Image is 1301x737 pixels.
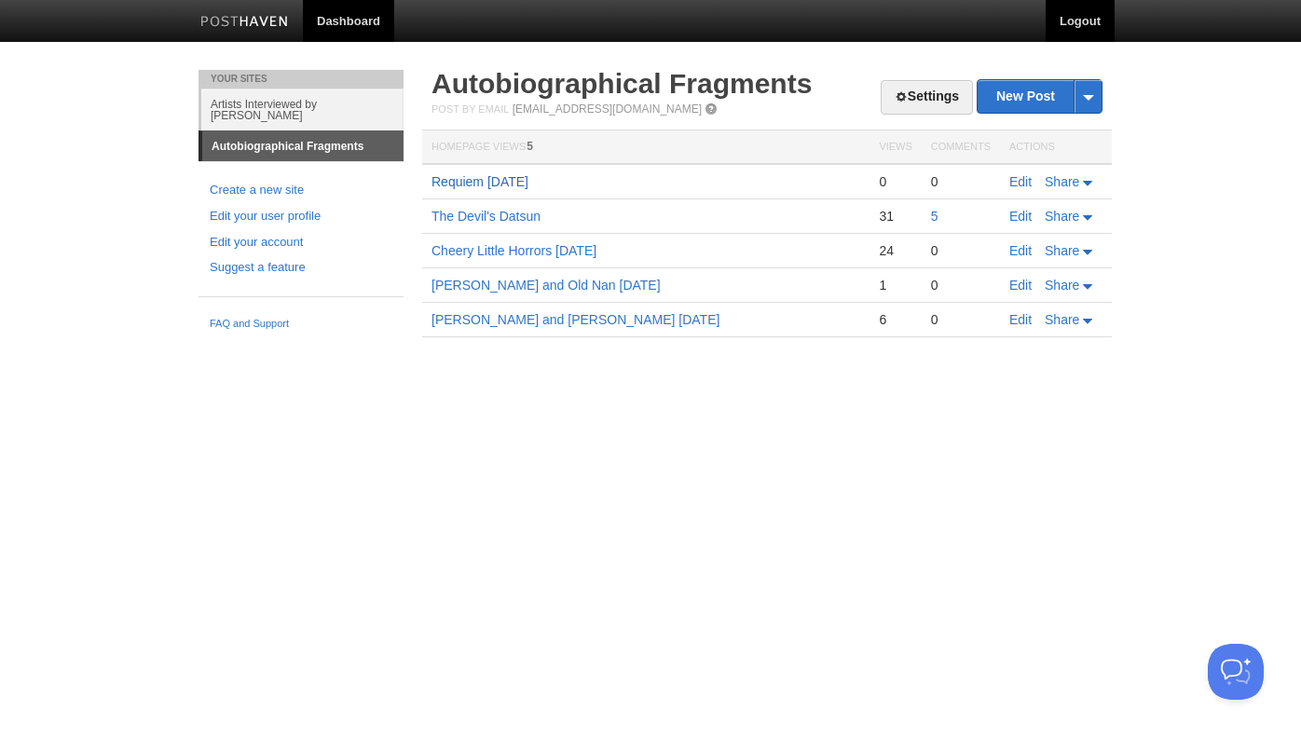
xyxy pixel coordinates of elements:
[922,130,1000,165] th: Comments
[1045,243,1079,258] span: Share
[879,277,911,293] div: 1
[1045,174,1079,189] span: Share
[1045,312,1079,327] span: Share
[1000,130,1112,165] th: Actions
[931,242,991,259] div: 0
[513,102,702,116] a: [EMAIL_ADDRESS][DOMAIN_NAME]
[200,16,289,30] img: Posthaven-bar
[879,311,911,328] div: 6
[202,131,404,161] a: Autobiographical Fragments
[879,208,911,225] div: 31
[210,181,392,200] a: Create a new site
[199,70,404,89] li: Your Sites
[431,278,661,293] a: [PERSON_NAME] and Old Nan [DATE]
[431,68,812,99] a: Autobiographical Fragments
[1045,209,1079,224] span: Share
[210,316,392,333] a: FAQ and Support
[1208,644,1264,700] iframe: Help Scout Beacon - Open
[1009,209,1032,224] a: Edit
[879,173,911,190] div: 0
[1009,278,1032,293] a: Edit
[870,130,921,165] th: Views
[201,89,404,130] a: Artists Interviewed by [PERSON_NAME]
[931,209,938,224] a: 5
[881,80,973,115] a: Settings
[210,233,392,252] a: Edit your account
[431,174,528,189] a: Requiem [DATE]
[431,209,541,224] a: The Devil's Datsun
[931,173,991,190] div: 0
[1045,278,1079,293] span: Share
[1009,174,1032,189] a: Edit
[431,243,596,258] a: Cheery Little Horrors [DATE]
[422,130,870,165] th: Homepage Views
[527,140,533,153] span: 5
[931,277,991,293] div: 0
[431,103,509,115] span: Post by Email
[210,258,392,278] a: Suggest a feature
[1009,312,1032,327] a: Edit
[431,312,719,327] a: [PERSON_NAME] and [PERSON_NAME] [DATE]
[931,311,991,328] div: 0
[1009,243,1032,258] a: Edit
[210,207,392,226] a: Edit your user profile
[978,80,1102,113] a: New Post
[879,242,911,259] div: 24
